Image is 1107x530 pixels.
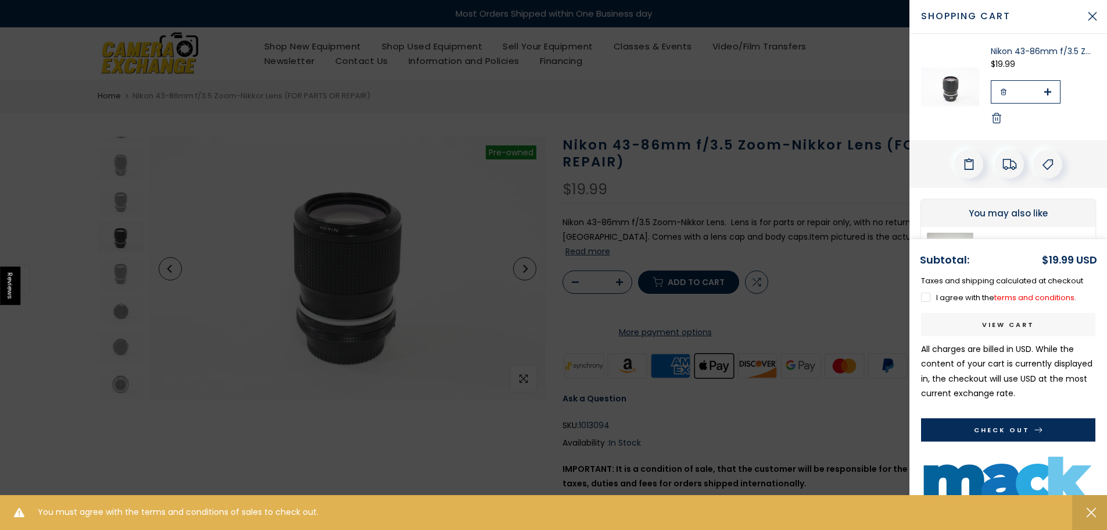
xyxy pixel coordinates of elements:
[920,252,969,267] strong: Subtotal:
[991,45,1095,57] a: Nikon 43-86mm f/3.5 Zoom-Nikkor Lens (FOR PARTS OR REPAIR)
[921,200,1095,227] div: You may also like
[954,150,983,179] div: Add Order Note
[991,57,1095,72] div: $19.99
[921,342,1095,401] p: All charges are billed in USD. While the content of your cart is currently displayed in , the che...
[921,313,1095,336] a: View cart
[921,9,1078,23] span: Shopping cart
[1033,150,1062,179] div: Add A Coupon
[927,233,973,268] img: Nikon AF 35-70mm f/3.3-4.5 AS-IS for Parts or Repair Lenses Small Format - Nikon AF Mount Lenses ...
[1078,2,1107,31] button: Close Cart
[921,292,1076,303] label: I agree with the .
[921,274,1095,287] p: Taxes and shipping calculated at checkout
[995,150,1024,179] div: Estimate Shipping
[921,45,979,129] img: Nikon 43-86mm f/3.5 Zoom-Nikkor Lens (FOR PARTS OR REPAIR) Lenses Small Format - Nikon F Mount Le...
[994,292,1074,303] a: terms and conditions
[921,453,1095,518] img: Mack Used 2 Year Warranty Under $500 Warranty Mack Warranty MACKU259
[921,418,1095,442] button: Check Out
[1042,251,1097,269] div: $19.99 USD
[38,505,318,520] span: You must agree with the terms and conditions of sales to check out.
